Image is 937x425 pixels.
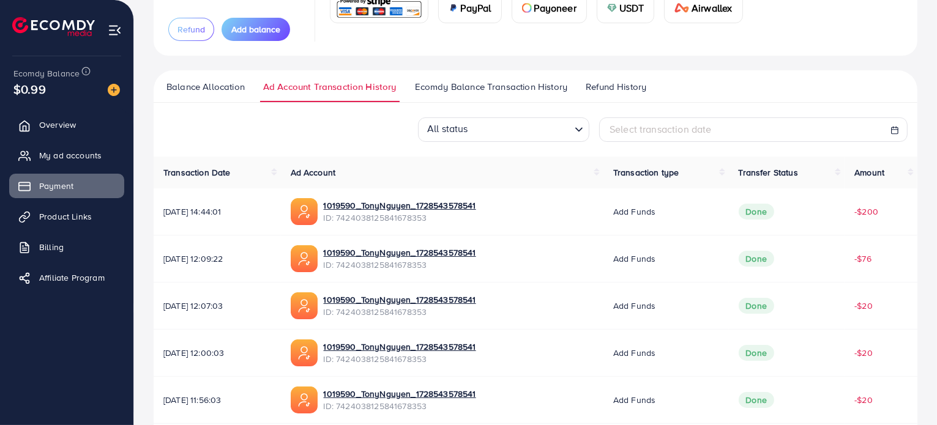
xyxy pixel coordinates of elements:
span: [DATE] 14:44:01 [163,205,271,218]
img: ic-ads-acc.e4c84228.svg [291,339,318,366]
img: ic-ads-acc.e4c84228.svg [291,245,318,272]
span: Done [739,298,775,314]
a: Affiliate Program [9,265,124,290]
span: -$76 [854,253,872,265]
span: Done [739,392,775,408]
span: Select transaction date [610,122,712,136]
span: Add funds [613,205,655,218]
a: My ad accounts [9,143,124,168]
img: image [108,84,120,96]
img: card [674,3,689,13]
a: 1019590_TonyNguyen_1728543578541 [324,341,476,353]
span: Ad Account [291,166,336,179]
span: Overview [39,119,76,131]
span: Balance Allocation [166,80,245,94]
span: ID: 7424038125841678353 [324,306,476,318]
button: Add balance [222,18,290,41]
span: -$20 [854,347,873,359]
input: Search for option [472,119,570,139]
span: Amount [854,166,884,179]
span: Product Links [39,210,92,223]
span: [DATE] 12:09:22 [163,253,271,265]
span: Transaction type [613,166,679,179]
span: Payoneer [534,1,577,15]
span: Add funds [613,300,655,312]
span: My ad accounts [39,149,102,161]
span: Ecomdy Balance [13,67,80,79]
span: Add funds [613,394,655,406]
span: ID: 7424038125841678353 [324,212,476,224]
span: Affiliate Program [39,272,105,284]
span: Refund History [586,80,646,94]
span: Done [739,345,775,361]
span: [DATE] 12:00:03 [163,347,271,359]
span: Done [739,251,775,267]
img: card [522,3,532,13]
span: USDT [619,1,644,15]
span: ID: 7424038125841678353 [324,353,476,365]
a: 1019590_TonyNguyen_1728543578541 [324,199,476,212]
span: [DATE] 12:07:03 [163,300,271,312]
span: Done [739,204,775,220]
span: -$20 [854,300,873,312]
img: ic-ads-acc.e4c84228.svg [291,198,318,225]
span: Billing [39,241,64,253]
span: All status [425,119,471,139]
span: [DATE] 11:56:03 [163,394,271,406]
div: Search for option [418,117,589,142]
a: 1019590_TonyNguyen_1728543578541 [324,388,476,400]
img: card [449,3,458,13]
img: ic-ads-acc.e4c84228.svg [291,292,318,319]
img: logo [12,17,95,36]
a: Payment [9,174,124,198]
span: Payment [39,180,73,192]
span: Transfer Status [739,166,798,179]
img: card [607,3,617,13]
a: Product Links [9,204,124,229]
a: 1019590_TonyNguyen_1728543578541 [324,294,476,306]
a: Overview [9,113,124,137]
span: Transaction Date [163,166,231,179]
span: Refund [177,23,205,35]
span: PayPal [461,1,491,15]
span: -$200 [854,205,878,218]
img: menu [108,23,122,37]
span: -$20 [854,394,873,406]
span: Add balance [231,23,280,35]
span: ID: 7424038125841678353 [324,400,476,412]
a: Billing [9,235,124,259]
span: Add funds [613,347,655,359]
span: $0.99 [13,80,46,98]
a: 1019590_TonyNguyen_1728543578541 [324,246,476,259]
span: ID: 7424038125841678353 [324,259,476,271]
span: Ecomdy Balance Transaction History [415,80,567,94]
img: ic-ads-acc.e4c84228.svg [291,386,318,413]
span: Ad Account Transaction History [263,80,397,94]
span: Airwallex [692,1,732,15]
span: Add funds [613,253,655,265]
button: Refund [168,18,214,41]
